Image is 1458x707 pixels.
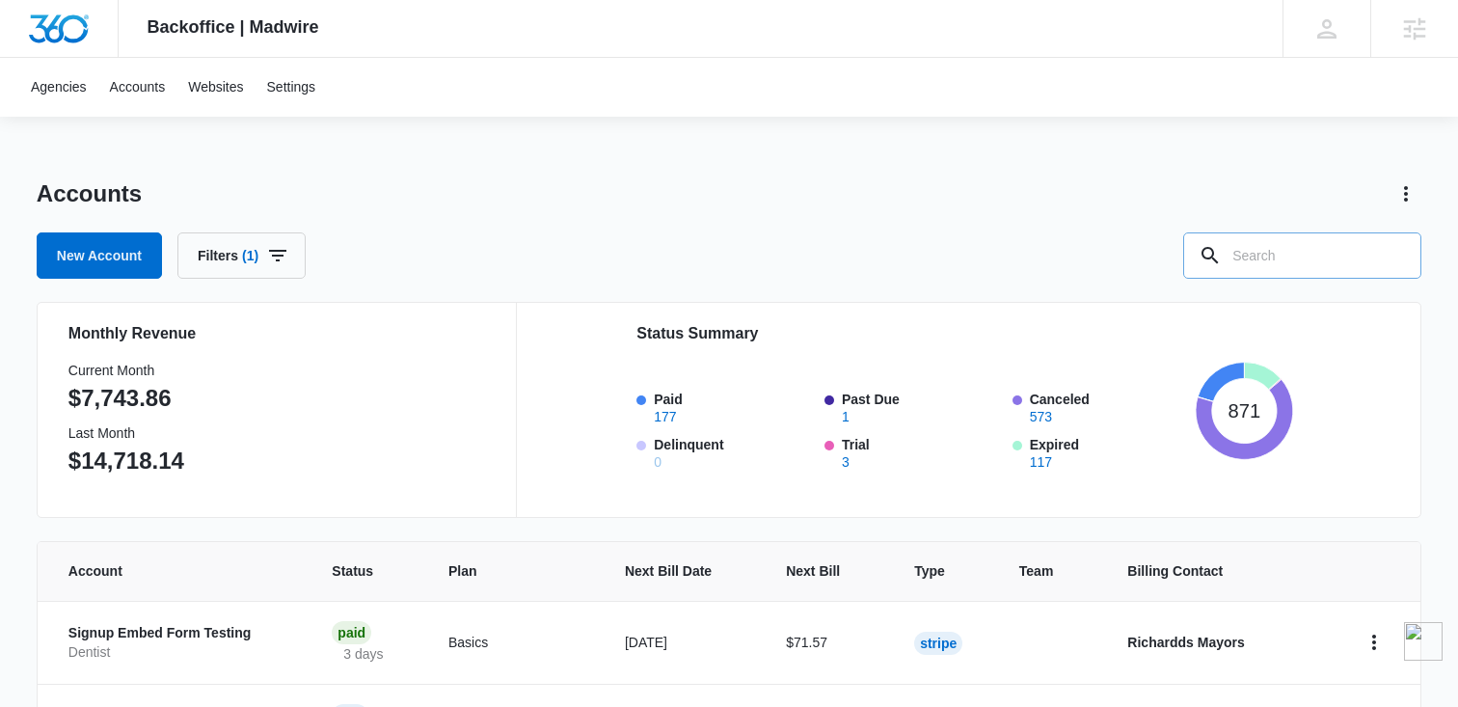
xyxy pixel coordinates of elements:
p: Dentist [68,643,286,663]
td: $71.57 [763,601,891,684]
button: Paid [654,410,676,423]
p: $7,743.86 [68,381,184,416]
span: Billing Contact [1127,561,1312,582]
h1: Accounts [37,179,142,208]
label: Canceled [1030,390,1189,423]
button: home [1359,627,1390,658]
span: Account [68,561,258,582]
span: Backoffice | Madwire [148,17,319,38]
div: Paid [332,621,371,644]
p: Signup Embed Form Testing [68,624,286,643]
div: Stripe [914,632,962,655]
h3: Current Month [68,361,184,381]
h2: Status Summary [636,322,1293,345]
button: Trial [842,455,850,469]
button: Expired [1030,455,1052,469]
button: Actions [1390,178,1421,209]
a: Agencies [19,58,98,117]
span: Status [332,561,374,582]
span: (1) [242,249,258,262]
span: Next Bill Date [625,561,712,582]
a: Signup Embed Form TestingDentist [68,624,286,662]
a: Websites [176,58,255,117]
span: Team [1019,561,1054,582]
p: $14,718.14 [68,444,184,478]
h3: Last Month [68,423,184,444]
a: Settings [256,58,328,117]
tspan: 871 [1228,400,1261,421]
button: Canceled [1030,410,1052,423]
label: Paid [654,390,813,423]
button: Past Due [842,410,850,423]
a: Accounts [98,58,177,117]
p: Basics [448,633,579,653]
label: Delinquent [654,435,813,469]
button: Filters(1) [177,232,306,279]
p: 3 days [332,644,394,665]
label: Expired [1030,435,1189,469]
td: [DATE] [602,601,763,684]
a: New Account [37,232,162,279]
input: Search [1183,232,1421,279]
label: Trial [842,435,1001,469]
h2: Monthly Revenue [68,322,493,345]
span: Next Bill [786,561,840,582]
span: Type [914,561,945,582]
strong: Richardds Mayors [1127,635,1244,650]
span: Plan [448,561,579,582]
label: Past Due [842,390,1001,423]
